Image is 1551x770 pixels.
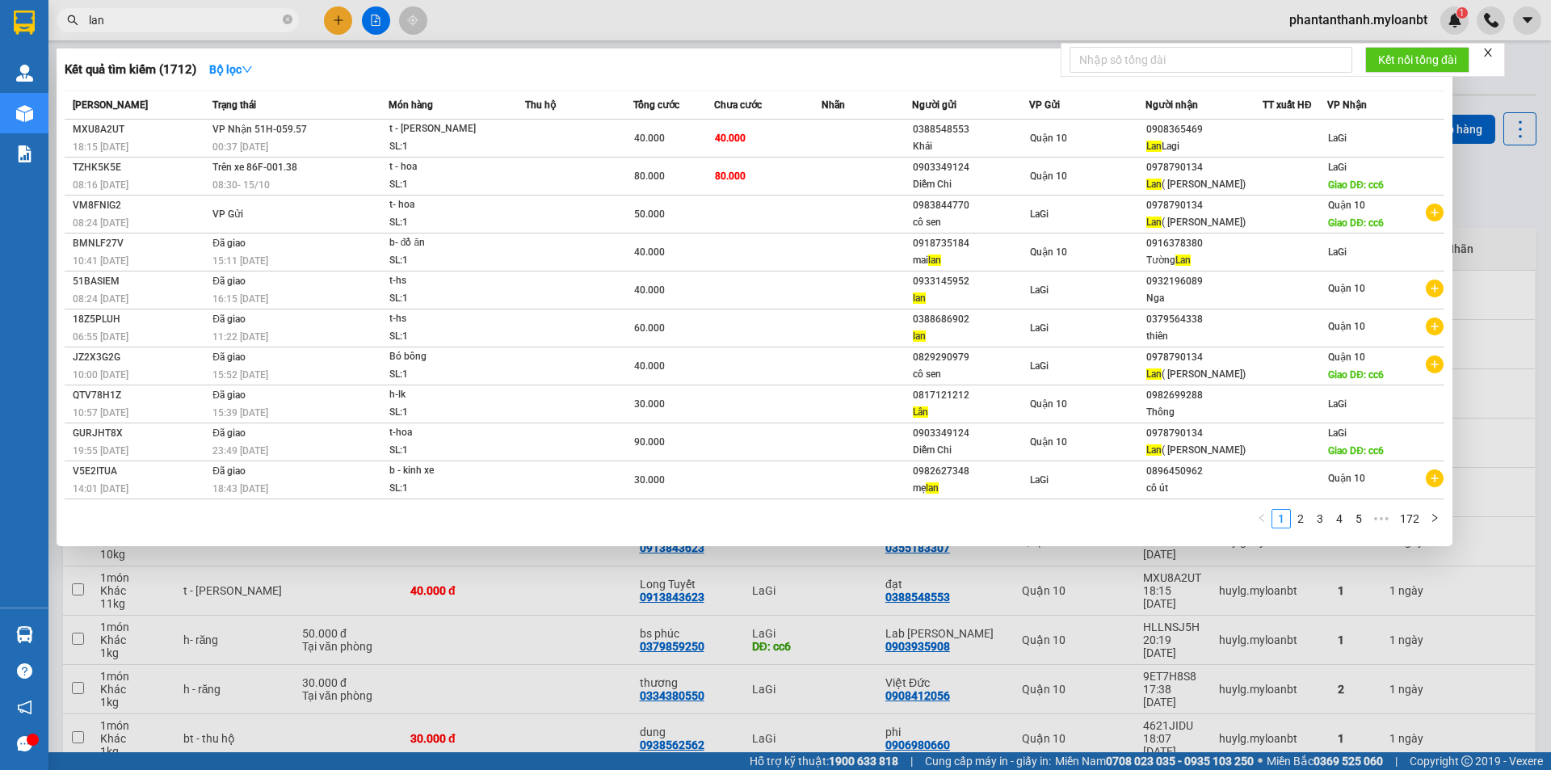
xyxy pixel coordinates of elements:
span: 19:55 [DATE] [73,445,128,457]
span: 80.000 [715,170,746,182]
span: lan [913,330,926,342]
div: 0983844770 [913,197,1028,214]
span: Lan [1146,368,1162,380]
div: Khải [913,138,1028,155]
div: mai [913,252,1028,269]
div: QTV78H1Z [73,387,208,404]
div: TZHK5K5E [73,159,208,176]
span: 15:11 [DATE] [212,255,268,267]
span: 30.000 [634,398,665,410]
span: VP Gửi [1029,99,1060,111]
div: GURJHT8X [73,425,208,442]
span: LaGi [1328,398,1347,410]
span: VP Nhận 51H-059.57 [212,124,307,135]
li: Next Page [1425,509,1444,528]
span: question-circle [17,663,32,679]
div: t-hs [389,310,511,328]
div: cô sen [913,366,1028,383]
span: Lan [1146,141,1162,152]
a: 3 [1311,510,1329,528]
span: Đã giao [212,389,246,401]
span: LaGi [1030,360,1049,372]
span: plus-circle [1426,469,1444,487]
div: 0379564338 [1146,311,1262,328]
div: t-hs [389,272,511,290]
span: Quận 10 [1030,170,1067,182]
span: Lân [913,406,928,418]
span: LaGi [1030,322,1049,334]
span: left [1257,513,1267,523]
span: 08:30 - 15/10 [212,179,270,191]
div: Lagi [1146,138,1262,155]
div: MXU8A2UT [73,121,208,138]
span: Lan [1146,444,1162,456]
span: 15:52 [DATE] [212,369,268,381]
div: 0978790134 [1146,197,1262,214]
span: Đã giao [212,238,246,249]
span: notification [17,700,32,715]
img: warehouse-icon [16,65,33,82]
span: Đã giao [212,276,246,287]
span: 40.000 [715,133,746,144]
div: 0978790134 [1146,159,1262,176]
div: SL: 1 [389,442,511,460]
span: 60.000 [634,322,665,334]
div: SL: 1 [389,328,511,346]
div: SL: 1 [389,214,511,232]
span: 90.000 [634,436,665,448]
div: BMNLF27V [73,235,208,252]
img: logo-vxr [14,11,35,35]
div: cô út [1146,480,1262,497]
span: Giao DĐ: cc6 [1328,217,1384,229]
span: close-circle [283,13,292,28]
span: Chưa cước [714,99,762,111]
button: Bộ lọcdown [196,57,266,82]
span: Giao DĐ: cc6 [1328,369,1384,381]
span: ••• [1368,509,1394,528]
div: VM8FNIG2 [73,197,208,214]
div: Diễm Chi [913,176,1028,193]
div: SL: 1 [389,290,511,308]
span: Đã giao [212,313,246,325]
span: Kết nối tổng đài [1378,51,1456,69]
span: lan [928,255,941,266]
div: 0916378380 [1146,235,1262,252]
span: Đã giao [212,351,246,363]
span: 18:43 [DATE] [212,483,268,494]
div: mẹ [913,480,1028,497]
span: [PERSON_NAME] [73,99,148,111]
button: left [1252,509,1271,528]
div: SL: 1 [389,176,511,194]
span: Trạng thái [212,99,256,111]
a: 172 [1395,510,1424,528]
span: Đã giao [212,427,246,439]
span: 80.000 [634,170,665,182]
button: Kết nối tổng đài [1365,47,1469,73]
span: Quận 10 [1328,200,1365,211]
span: Lan [1146,179,1162,190]
span: lan [926,482,939,494]
a: 2 [1292,510,1309,528]
span: Thu hộ [525,99,556,111]
span: 23:49 [DATE] [212,445,268,457]
span: 10:57 [DATE] [73,407,128,419]
div: 0903349124 [913,425,1028,442]
span: 40.000 [634,246,665,258]
div: h-lk [389,386,511,404]
div: Bó bông [389,348,511,366]
span: LaGi [1030,474,1049,486]
span: 18:15 [DATE] [73,141,128,153]
span: Quận 10 [1030,398,1067,410]
div: Thông [1146,404,1262,421]
span: 08:24 [DATE] [73,217,128,229]
span: Trên xe 86F-001.38 [212,162,297,173]
div: 0918735184 [913,235,1028,252]
div: 0908365469 [1146,121,1262,138]
div: b- đồ ăn [389,234,511,252]
div: JZ2X3G2G [73,349,208,366]
span: 08:16 [DATE] [73,179,128,191]
span: close-circle [283,15,292,24]
div: Diễm Chi [913,442,1028,459]
div: t - [PERSON_NAME] [389,120,511,138]
div: ( [PERSON_NAME]) [1146,214,1262,231]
